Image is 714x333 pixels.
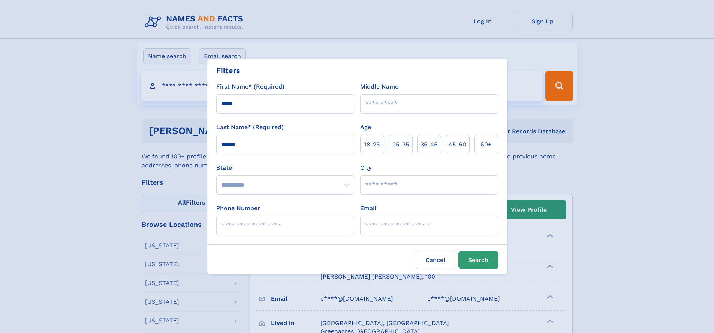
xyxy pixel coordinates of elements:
span: 25‑35 [392,140,409,149]
label: Middle Name [360,82,398,91]
span: 35‑45 [421,140,437,149]
span: 60+ [480,140,492,149]
label: City [360,163,371,172]
label: Cancel [416,251,455,269]
label: Email [360,204,376,213]
label: Age [360,123,371,132]
label: Last Name* (Required) [216,123,284,132]
label: First Name* (Required) [216,82,284,91]
div: Filters [216,65,240,76]
button: Search [458,251,498,269]
span: 18‑25 [364,140,380,149]
label: Phone Number [216,204,260,213]
span: 45‑60 [449,140,466,149]
label: State [216,163,354,172]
